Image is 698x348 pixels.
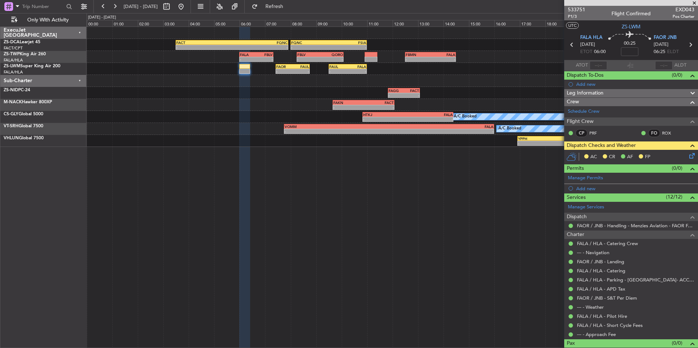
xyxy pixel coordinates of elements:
span: AC [590,153,597,161]
div: VOMM [285,124,389,129]
div: 10:00 [342,20,367,27]
div: - [276,69,293,73]
span: AF [627,153,633,161]
div: A/C Booked [454,111,477,122]
div: FALA [430,52,455,57]
span: Dispatch Checks and Weather [567,141,636,150]
a: --- - Approach Fee [577,331,616,337]
a: --- - Weather [577,304,604,310]
div: - [348,69,366,73]
span: ZS-LWM [4,64,20,68]
div: FALA [408,112,453,117]
div: - [430,57,455,61]
span: FALA HLA [580,34,602,41]
div: - [291,45,329,49]
a: FALA/HLA [4,57,23,63]
span: 06:25 [654,48,665,56]
span: (0/0) [672,164,682,172]
div: 11:00 [367,20,393,27]
a: FALA / HLA - Catering [577,268,625,274]
div: FACT [364,100,394,105]
div: - [232,45,288,49]
div: - [329,69,348,73]
div: FALA [389,124,493,129]
span: Dispatch To-Dos [567,71,603,80]
span: 06:00 [594,48,606,56]
span: Only With Activity [19,17,77,23]
span: ELDT [667,48,679,56]
div: - [404,93,419,97]
div: - [285,129,389,133]
input: --:-- [590,61,607,70]
span: (0/0) [672,71,682,79]
span: VT-SRH [4,124,19,128]
div: - [389,93,404,97]
a: FALA / HLA - Short Cycle Fees [577,322,643,328]
span: Flight Crew [567,117,594,126]
span: CS-GLY [4,112,19,116]
div: Add new [576,81,694,87]
div: 04:00 [189,20,214,27]
a: VHLUNGlobal 7500 [4,136,44,140]
div: 15:00 [469,20,494,27]
button: UTC [566,22,579,29]
div: FACT [404,88,419,93]
span: ZS-TWP [4,52,20,56]
div: 17:00 [520,20,545,27]
div: FAOR [276,64,293,69]
a: ZS-LWMSuper King Air 200 [4,64,60,68]
div: A/C Booked [498,123,521,134]
div: 06:00 [240,20,265,27]
span: [DATE] [580,41,595,48]
span: Pax [567,339,575,348]
div: FACT [176,40,232,45]
span: [DATE] - [DATE] [124,3,158,10]
div: FAUL [329,64,348,69]
div: 13:00 [418,20,444,27]
div: FO [648,129,660,137]
div: 00:00 [87,20,112,27]
a: ROX [662,130,678,136]
span: (0/0) [672,339,682,347]
div: - [408,117,453,121]
div: 09:00 [316,20,342,27]
a: FALA / HLA - Pilot Hire [577,313,627,319]
a: FAOR / JNB - Landing [577,259,624,265]
a: FACT/CPT [4,45,23,51]
div: - [363,117,408,121]
div: - [320,57,342,61]
span: Permits [567,164,584,173]
span: Pos Charter [673,13,694,20]
div: [DATE] - [DATE] [88,15,116,21]
div: FQNC [291,40,329,45]
span: 00:25 [624,40,635,47]
div: 14:00 [444,20,469,27]
span: P1/3 [568,13,585,20]
span: ALDT [674,62,686,69]
div: FALA [240,52,256,57]
span: (12/12) [666,193,682,201]
a: ZS-DCALearjet 45 [4,40,40,44]
span: ZS-DCA [4,40,20,44]
span: Charter [567,231,584,239]
div: 08:00 [291,20,316,27]
button: Only With Activity [8,14,79,26]
div: 18:00 [545,20,571,27]
div: CP [575,129,587,137]
div: Add new [576,185,694,192]
div: YPPH [518,136,666,141]
span: VHLUN [4,136,19,140]
a: M-NACKHawker 800XP [4,100,52,104]
a: Schedule Crew [568,108,599,115]
div: 16:00 [494,20,520,27]
span: ETOT [580,48,592,56]
div: - [176,45,232,49]
a: Manage Permits [568,175,603,182]
div: FAKN [333,100,364,105]
span: Services [567,193,586,202]
span: 533751 [568,6,585,13]
span: ZS-NID [4,88,18,92]
span: Refresh [259,4,290,9]
a: FALA / HLA - Catering Crew [577,240,638,247]
div: - [333,105,364,109]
